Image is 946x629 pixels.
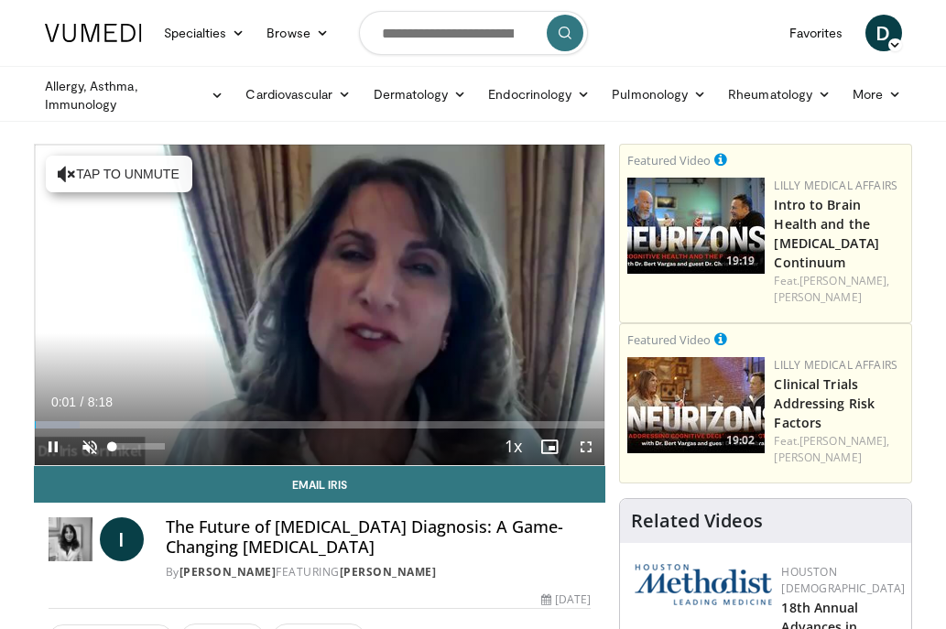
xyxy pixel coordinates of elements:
[774,357,897,373] a: Lilly Medical Affairs
[568,428,604,465] button: Fullscreen
[774,433,904,466] div: Feat.
[81,395,84,409] span: /
[774,450,861,465] a: [PERSON_NAME]
[495,428,531,465] button: Playback Rate
[842,76,912,113] a: More
[88,395,113,409] span: 8:18
[363,76,478,113] a: Dermatology
[34,466,606,503] a: Email Iris
[631,510,763,532] h4: Related Videos
[774,375,875,431] a: Clinical Trials Addressing Risk Factors
[45,24,142,42] img: VuMedi Logo
[627,357,765,453] a: 19:02
[627,331,711,348] small: Featured Video
[166,564,592,580] div: By FEATURING
[799,433,889,449] a: [PERSON_NAME],
[721,432,760,449] span: 19:02
[34,77,235,114] a: Allergy, Asthma, Immunology
[531,428,568,465] button: Enable picture-in-picture mode
[35,428,71,465] button: Pause
[46,156,192,192] button: Tap to unmute
[340,564,437,580] a: [PERSON_NAME]
[234,76,362,113] a: Cardiovascular
[627,178,765,274] img: a80fd508-2012-49d4-b73e-1d4e93549e78.png.150x105_q85_crop-smart_upscale.jpg
[781,564,905,596] a: Houston [DEMOGRAPHIC_DATA]
[256,15,340,51] a: Browse
[627,152,711,168] small: Featured Video
[166,517,592,557] h4: The Future of [MEDICAL_DATA] Diagnosis: A Game-Changing [MEDICAL_DATA]
[721,253,760,269] span: 19:19
[774,273,904,306] div: Feat.
[627,357,765,453] img: 1541e73f-d457-4c7d-a135-57e066998777.png.150x105_q85_crop-smart_upscale.jpg
[635,564,772,605] img: 5e4488cc-e109-4a4e-9fd9-73bb9237ee91.png.150x105_q85_autocrop_double_scale_upscale_version-0.2.png
[35,421,605,428] div: Progress Bar
[774,178,897,193] a: Lilly Medical Affairs
[359,11,588,55] input: Search topics, interventions
[799,273,889,288] a: [PERSON_NAME],
[774,289,861,305] a: [PERSON_NAME]
[627,178,765,274] a: 19:19
[541,591,591,608] div: [DATE]
[35,145,605,465] video-js: Video Player
[100,517,144,561] a: I
[477,76,601,113] a: Endocrinology
[153,15,256,51] a: Specialties
[774,196,878,271] a: Intro to Brain Health and the [MEDICAL_DATA] Continuum
[179,564,277,580] a: [PERSON_NAME]
[865,15,902,51] a: D
[71,428,108,465] button: Unmute
[717,76,842,113] a: Rheumatology
[601,76,717,113] a: Pulmonology
[778,15,854,51] a: Favorites
[49,517,92,561] img: Dr. Iris Gorfinkel
[113,443,165,450] div: Volume Level
[51,395,76,409] span: 0:01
